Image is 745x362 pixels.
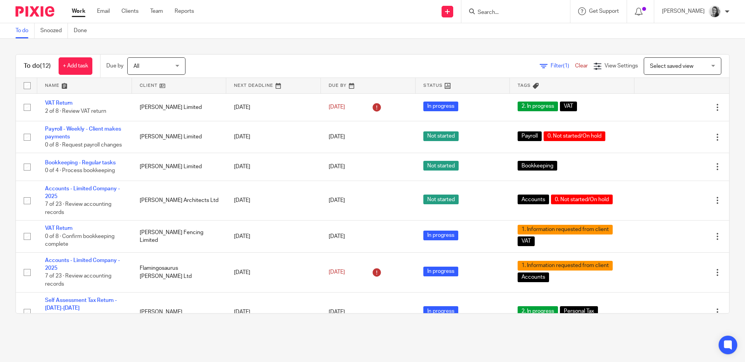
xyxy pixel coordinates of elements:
[132,121,227,153] td: [PERSON_NAME] Limited
[477,9,547,16] input: Search
[329,309,345,315] span: [DATE]
[650,64,693,69] span: Select saved view
[45,160,116,165] a: Bookkeeping - Regular tasks
[226,252,321,292] td: [DATE]
[329,134,345,140] span: [DATE]
[329,105,345,110] span: [DATE]
[560,102,577,111] span: VAT
[45,168,115,173] span: 0 of 4 · Process bookkeeping
[226,93,321,121] td: [DATE]
[226,221,321,252] td: [DATE]
[16,6,54,17] img: Pixie
[175,7,194,15] a: Reports
[45,100,73,106] a: VAT Return
[45,258,120,271] a: Accounts - Limited Company - 2025
[551,63,575,69] span: Filter
[72,7,85,15] a: Work
[544,131,605,141] span: 0. Not started/On hold
[45,142,122,148] span: 0 of 8 · Request payroll changes
[16,23,35,38] a: To do
[329,198,345,203] span: [DATE]
[423,267,458,276] span: In progress
[329,164,345,169] span: [DATE]
[662,7,705,15] p: [PERSON_NAME]
[45,234,114,247] span: 0 of 8 · Confirm bookkeeping complete
[575,63,588,69] a: Clear
[226,121,321,153] td: [DATE]
[423,195,459,204] span: Not started
[518,236,535,246] span: VAT
[45,226,73,231] a: VAT Return
[132,153,227,181] td: [PERSON_NAME] Limited
[423,102,458,111] span: In progress
[518,131,542,141] span: Payroll
[45,126,121,140] a: Payroll - Weekly - Client makes payments
[45,298,117,311] a: Self Assessment Tax Return - [DATE]-[DATE]
[106,62,123,70] p: Due by
[518,195,549,204] span: Accounts
[226,292,321,332] td: [DATE]
[518,306,558,316] span: 2. In progress
[518,225,613,234] span: 1. Information requested from client
[560,306,598,316] span: Personal Tax
[518,272,549,282] span: Accounts
[150,7,163,15] a: Team
[121,7,139,15] a: Clients
[132,181,227,221] td: [PERSON_NAME] Architects Ltd
[74,23,93,38] a: Done
[59,57,92,75] a: + Add task
[423,306,458,316] span: In progress
[709,5,721,18] img: IMG-0056.JPG
[518,261,613,271] span: 1. Information requested from client
[226,153,321,181] td: [DATE]
[132,93,227,121] td: [PERSON_NAME] Limited
[518,102,558,111] span: 2. In progress
[45,186,120,199] a: Accounts - Limited Company - 2025
[329,234,345,239] span: [DATE]
[45,109,106,114] span: 2 of 8 · Review VAT return
[24,62,51,70] h1: To do
[226,181,321,221] td: [DATE]
[518,161,557,171] span: Bookkeeping
[133,64,139,69] span: All
[329,270,345,275] span: [DATE]
[132,221,227,252] td: [PERSON_NAME] Fencing Limited
[563,63,569,69] span: (1)
[605,63,638,69] span: View Settings
[45,202,111,215] span: 7 of 23 · Review accounting records
[45,274,111,287] span: 7 of 23 · Review accounting records
[423,161,459,171] span: Not started
[40,23,68,38] a: Snoozed
[518,83,531,88] span: Tags
[132,252,227,292] td: Flamingosaurus [PERSON_NAME] Ltd
[132,292,227,332] td: [PERSON_NAME]
[423,231,458,240] span: In progress
[551,195,613,204] span: 0. Not started/On hold
[423,131,459,141] span: Not started
[589,9,619,14] span: Get Support
[97,7,110,15] a: Email
[40,63,51,69] span: (12)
